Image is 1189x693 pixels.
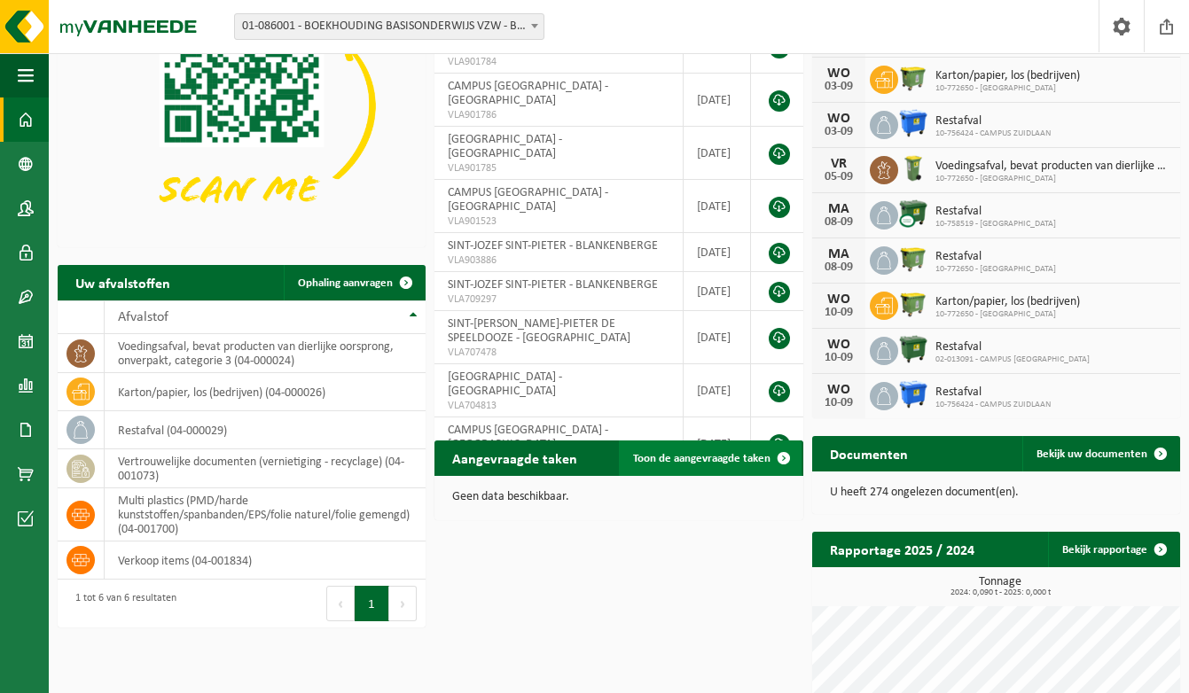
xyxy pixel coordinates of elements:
[935,160,1171,174] span: Voedingsafval, bevat producten van dierlijke oorsprong, onverpakt, categorie 3
[105,373,426,411] td: karton/papier, los (bedrijven) (04-000026)
[684,417,751,471] td: [DATE]
[935,219,1056,230] span: 10-758519 - [GEOGRAPHIC_DATA]
[812,532,992,566] h2: Rapportage 2025 / 2024
[448,214,669,229] span: VLA901523
[452,491,785,503] p: Geen data beschikbaar.
[821,338,857,352] div: WO
[448,239,658,253] span: SINT-JOZEF SINT-PIETER - BLANKENBERGE
[821,171,857,183] div: 05-09
[935,354,1090,365] span: 02-013091 - CAMPUS [GEOGRAPHIC_DATA]
[821,352,857,364] div: 10-09
[105,334,426,373] td: voedingsafval, bevat producten van dierlijke oorsprong, onverpakt, categorie 3 (04-000024)
[935,83,1080,94] span: 10-772650 - [GEOGRAPHIC_DATA]
[448,186,608,214] span: CAMPUS [GEOGRAPHIC_DATA] - [GEOGRAPHIC_DATA]
[935,128,1051,139] span: 10-756424 - CAMPUS ZUIDLAAN
[448,370,562,398] span: [GEOGRAPHIC_DATA] - [GEOGRAPHIC_DATA]
[448,108,669,122] span: VLA901786
[1048,532,1178,567] a: Bekijk rapportage
[821,112,857,126] div: WO
[684,180,751,233] td: [DATE]
[821,383,857,397] div: WO
[448,346,669,360] span: VLA707478
[633,453,771,464] span: Toon de aangevraagde taken
[821,576,1180,597] h3: Tonnage
[821,66,857,81] div: WO
[355,586,389,621] button: 1
[935,174,1171,184] span: 10-772650 - [GEOGRAPHIC_DATA]
[812,436,926,471] h2: Documenten
[821,247,857,261] div: MA
[448,253,669,268] span: VLA903886
[821,126,857,138] div: 03-09
[1036,448,1147,460] span: Bekijk uw documenten
[821,292,857,307] div: WO
[821,216,857,229] div: 08-09
[326,586,355,621] button: Previous
[935,114,1051,128] span: Restafval
[684,74,751,127] td: [DATE]
[58,265,188,300] h2: Uw afvalstoffen
[389,586,417,621] button: Next
[448,55,669,69] span: VLA901784
[448,278,658,292] span: SINT-JOZEF SINT-PIETER - BLANKENBERGE
[105,541,426,580] td: verkoop items (04-001834)
[898,153,928,183] img: WB-0140-HPE-GN-50
[684,311,751,364] td: [DATE]
[1022,436,1178,471] a: Bekijk uw documenten
[935,309,1080,320] span: 10-772650 - [GEOGRAPHIC_DATA]
[684,364,751,417] td: [DATE]
[284,265,424,300] a: Ophaling aanvragen
[898,379,928,409] img: WB-1100-HPE-BE-01
[821,397,857,409] div: 10-09
[684,127,751,180] td: [DATE]
[448,133,562,160] span: [GEOGRAPHIC_DATA] - [GEOGRAPHIC_DATA]
[898,244,928,274] img: WB-1100-HPE-GN-50
[935,250,1056,264] span: Restafval
[935,400,1051,410] span: 10-756424 - CAMPUS ZUIDLAAN
[298,277,393,289] span: Ophaling aanvragen
[821,588,1180,597] span: 2024: 0,090 t - 2025: 0,000 t
[448,161,669,175] span: VLA901785
[448,80,608,107] span: CAMPUS [GEOGRAPHIC_DATA] - [GEOGRAPHIC_DATA]
[105,411,426,449] td: restafval (04-000029)
[935,295,1080,309] span: Karton/papier, los (bedrijven)
[118,310,168,324] span: Afvalstof
[66,584,176,623] div: 1 tot 6 van 6 resultaten
[821,157,857,171] div: VR
[821,261,857,274] div: 08-09
[821,307,857,319] div: 10-09
[105,449,426,488] td: vertrouwelijke documenten (vernietiging - recyclage) (04-001073)
[448,424,608,451] span: CAMPUS [GEOGRAPHIC_DATA] - [GEOGRAPHIC_DATA]
[935,340,1090,354] span: Restafval
[821,81,857,93] div: 03-09
[898,63,928,93] img: WB-1100-HPE-GN-50
[448,292,669,307] span: VLA709297
[898,334,928,364] img: WB-1100-HPE-GN-01
[898,108,928,138] img: WB-1100-HPE-BE-01
[619,440,802,476] a: Toon de aangevraagde taken
[898,199,928,229] img: WB-1100-CU
[684,272,751,311] td: [DATE]
[235,14,544,39] span: 01-086001 - BOEKHOUDING BASISONDERWIJS VZW - BLANKENBERGE
[935,264,1056,275] span: 10-772650 - [GEOGRAPHIC_DATA]
[434,440,595,475] h2: Aangevraagde taken
[935,69,1080,83] span: Karton/papier, los (bedrijven)
[448,317,630,345] span: SINT-[PERSON_NAME]-PIETER DE SPEELDOOZE - [GEOGRAPHIC_DATA]
[234,13,544,40] span: 01-086001 - BOEKHOUDING BASISONDERWIJS VZW - BLANKENBERGE
[935,385,1051,400] span: Restafval
[684,233,751,272] td: [DATE]
[935,205,1056,219] span: Restafval
[898,289,928,319] img: WB-1100-HPE-GN-50
[448,399,669,413] span: VLA704813
[830,487,1162,499] p: U heeft 274 ongelezen document(en).
[105,488,426,541] td: multi plastics (PMD/harde kunststoffen/spanbanden/EPS/folie naturel/folie gemengd) (04-001700)
[821,202,857,216] div: MA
